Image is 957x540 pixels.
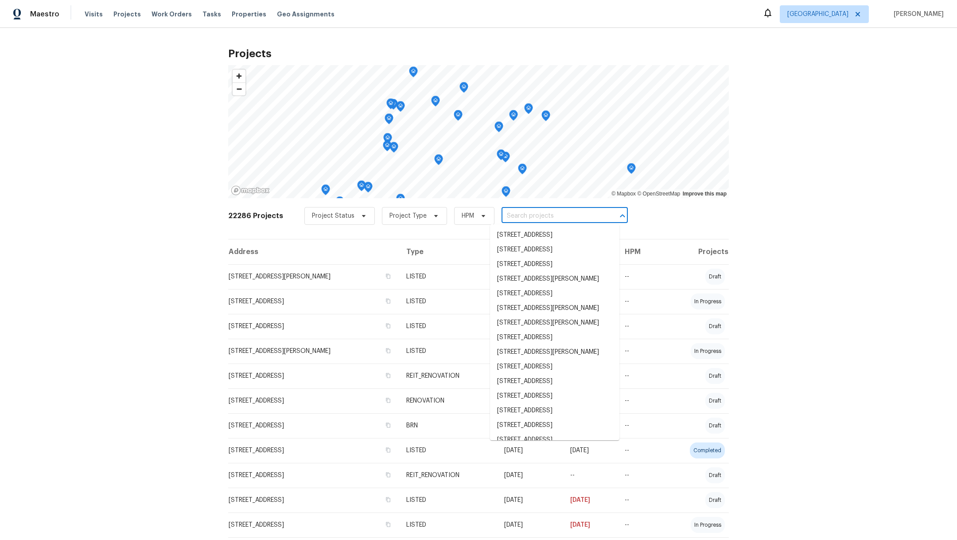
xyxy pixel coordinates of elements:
div: Map marker [518,164,527,177]
div: Map marker [497,149,506,163]
td: [DATE] [563,488,618,513]
button: Copy Address [384,347,392,355]
th: Type [399,239,497,264]
td: LISTED [399,513,497,537]
td: [STREET_ADDRESS] [228,463,399,488]
a: Mapbox [611,191,636,197]
td: -- [618,364,661,388]
td: -- [618,388,661,413]
li: [STREET_ADDRESS] [490,286,619,301]
li: [STREET_ADDRESS][PERSON_NAME] [490,301,619,316]
td: [STREET_ADDRESS] [228,364,399,388]
div: in progress [691,517,725,533]
td: [STREET_ADDRESS] [228,413,399,438]
div: Map marker [389,142,398,156]
td: [DATE] [497,438,563,463]
div: draft [705,492,725,508]
li: [STREET_ADDRESS] [490,257,619,272]
div: completed [690,442,725,458]
td: LISTED [399,339,497,364]
td: -- [618,264,661,289]
div: Map marker [541,110,550,124]
button: Copy Address [384,297,392,305]
td: [DATE] [563,438,618,463]
div: Map marker [409,67,418,80]
button: Copy Address [384,471,392,479]
td: -- [618,513,661,537]
span: Projects [113,10,141,19]
li: [STREET_ADDRESS][PERSON_NAME] [490,345,619,360]
td: [STREET_ADDRESS][PERSON_NAME] [228,339,399,364]
canvas: Map [228,65,729,198]
h2: 22286 Projects [228,211,283,220]
span: Zoom out [233,83,245,95]
li: [STREET_ADDRESS][PERSON_NAME] [490,316,619,330]
span: Work Orders [152,10,192,19]
div: Map marker [434,154,443,168]
button: Zoom out [233,82,245,95]
li: [STREET_ADDRESS] [490,418,619,433]
button: Zoom in [233,70,245,82]
li: [STREET_ADDRESS] [490,389,619,403]
span: Tasks [202,11,221,17]
td: -- [618,488,661,513]
button: Copy Address [384,496,392,504]
button: Copy Address [384,520,392,528]
button: Copy Address [384,272,392,280]
td: [STREET_ADDRESS] [228,488,399,513]
div: Map marker [627,163,636,177]
td: -- [618,463,661,488]
div: Map marker [321,184,330,198]
div: Map marker [357,180,366,194]
div: draft [705,269,725,285]
td: [DATE] [497,463,563,488]
span: Maestro [30,10,59,19]
td: RENOVATION [399,388,497,413]
td: -- [618,438,661,463]
td: -- [563,463,618,488]
td: REIT_RENOVATION [399,463,497,488]
div: Map marker [385,113,393,127]
div: in progress [691,343,725,359]
th: HPM [618,239,661,264]
td: [STREET_ADDRESS] [228,314,399,339]
td: [STREET_ADDRESS] [228,513,399,537]
div: Map marker [383,133,392,147]
th: Projects [662,239,729,264]
span: HPM [462,211,474,220]
div: Map marker [383,141,392,154]
td: BRN [399,413,497,438]
span: Properties [232,10,266,19]
button: Copy Address [384,396,392,404]
td: [DATE] [497,513,563,537]
li: [STREET_ADDRESS] [490,360,619,374]
td: LISTED [399,264,497,289]
div: draft [705,467,725,483]
td: [DATE] [497,488,563,513]
td: [DATE] [563,513,618,537]
td: [STREET_ADDRESS][PERSON_NAME] [228,264,399,289]
div: Map marker [396,194,405,207]
a: Mapbox homepage [231,185,270,196]
h2: Projects [228,49,729,58]
span: Project Type [389,211,427,220]
button: Copy Address [384,446,392,454]
div: Map marker [459,82,468,96]
td: -- [618,339,661,364]
button: Close [616,210,629,222]
div: Map marker [501,152,510,165]
div: Map marker [524,103,533,117]
li: [STREET_ADDRESS] [490,243,619,257]
div: Map marker [386,98,395,112]
td: -- [618,289,661,314]
span: [GEOGRAPHIC_DATA] [787,10,848,19]
td: REIT_RENOVATION [399,364,497,388]
button: Copy Address [384,421,392,429]
td: -- [618,413,661,438]
div: draft [705,318,725,334]
div: Map marker [454,110,463,124]
div: in progress [691,293,725,309]
li: [STREET_ADDRESS] [490,228,619,243]
li: [STREET_ADDRESS] [490,374,619,389]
